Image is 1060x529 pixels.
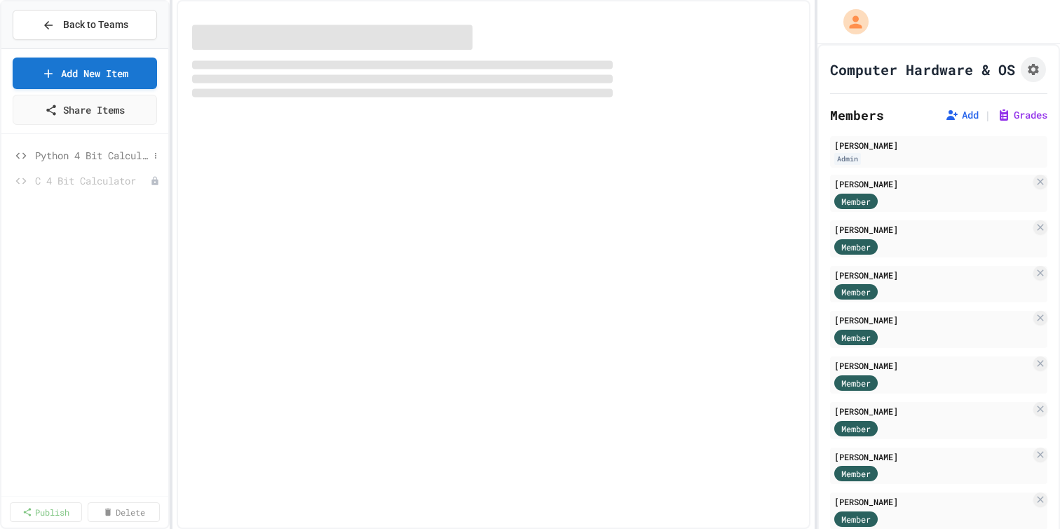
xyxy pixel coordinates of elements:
button: Back to Teams [13,10,157,40]
span: Member [841,331,871,344]
div: [PERSON_NAME] [834,178,1031,190]
span: Member [841,377,871,389]
button: Assignment Settings [1021,57,1046,82]
button: Grades [997,108,1047,122]
button: More options [149,149,163,163]
a: Add New Item [13,58,157,89]
div: Unpublished [150,176,160,186]
div: [PERSON_NAME] [834,314,1031,326]
span: Member [841,241,871,253]
a: Delete [88,502,160,522]
div: [PERSON_NAME] [834,139,1043,152]
a: Share Items [13,95,157,125]
div: [PERSON_NAME] [834,450,1031,463]
a: Publish [10,502,82,522]
span: Back to Teams [63,18,128,32]
h1: Computer Hardware & OS [830,60,1015,79]
span: Member [841,286,871,298]
button: Add [945,108,979,122]
div: [PERSON_NAME] [834,359,1031,372]
span: Member [841,422,871,435]
span: | [984,107,991,123]
span: Member [841,467,871,480]
span: Member [841,195,871,208]
div: [PERSON_NAME] [834,269,1031,281]
span: Member [841,513,871,525]
div: [PERSON_NAME] [834,223,1031,236]
span: C 4 Bit Calculator [35,173,150,188]
div: [PERSON_NAME] [834,495,1031,508]
div: [PERSON_NAME] [834,405,1031,417]
div: Admin [834,153,861,165]
div: My Account [829,6,872,38]
h2: Members [830,105,884,125]
span: Python 4 Bit Calculator [35,148,149,163]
